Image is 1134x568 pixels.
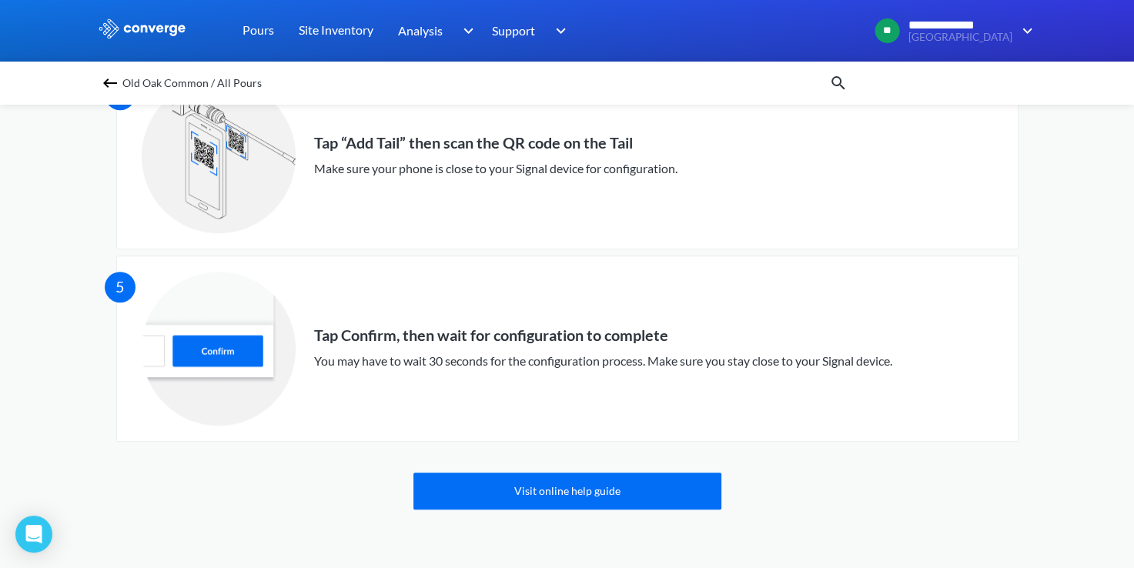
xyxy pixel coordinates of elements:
[453,22,477,40] img: downArrow.svg
[1012,22,1037,40] img: downArrow.svg
[314,351,892,370] div: You may have to wait 30 seconds for the configuration process. Make sure you stay close to your S...
[908,32,1012,43] span: [GEOGRAPHIC_DATA]
[492,21,535,40] span: Support
[101,74,119,92] img: backspace.svg
[314,326,892,345] div: Tap Confirm, then wait for configuration to complete
[122,72,262,94] span: Old Oak Common / All Pours
[15,516,52,553] div: Open Intercom Messenger
[413,473,721,510] a: Visit online help guide
[546,22,570,40] img: downArrow.svg
[105,272,135,302] div: 5
[98,18,187,38] img: logo_ewhite.svg
[314,134,677,152] div: Tap “Add Tail” then scan the QR code on the Tail
[142,272,296,426] img: 5-signal-confirm@3x.png
[398,21,443,40] span: Analysis
[314,159,677,178] div: Make sure your phone is close to your Signal device for configuration.
[829,74,848,92] img: icon-search.svg
[142,79,296,233] img: 4-signal-scan-tail-qr-code@3x.png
